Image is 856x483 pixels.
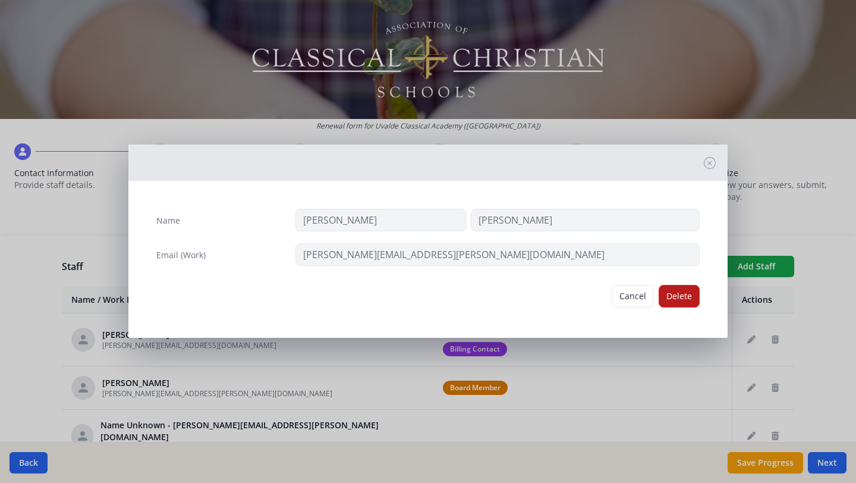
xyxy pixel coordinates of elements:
input: Last Name [471,209,700,231]
label: Email (Work) [156,249,206,261]
input: contact@site.com [295,243,700,266]
button: Delete [659,285,700,308]
input: First Name [295,209,466,231]
button: Cancel [612,285,654,308]
label: Name [156,215,180,227]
